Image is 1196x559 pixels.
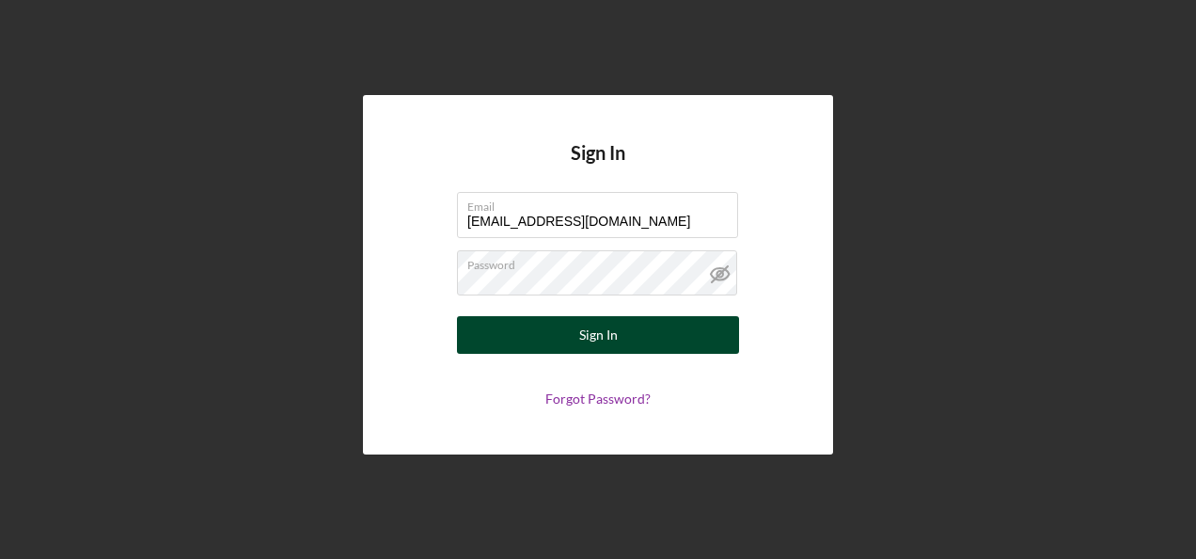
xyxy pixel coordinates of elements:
[467,193,738,214] label: Email
[457,316,739,354] button: Sign In
[579,316,618,354] div: Sign In
[571,142,625,192] h4: Sign In
[545,391,651,407] a: Forgot Password?
[467,251,738,272] label: Password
